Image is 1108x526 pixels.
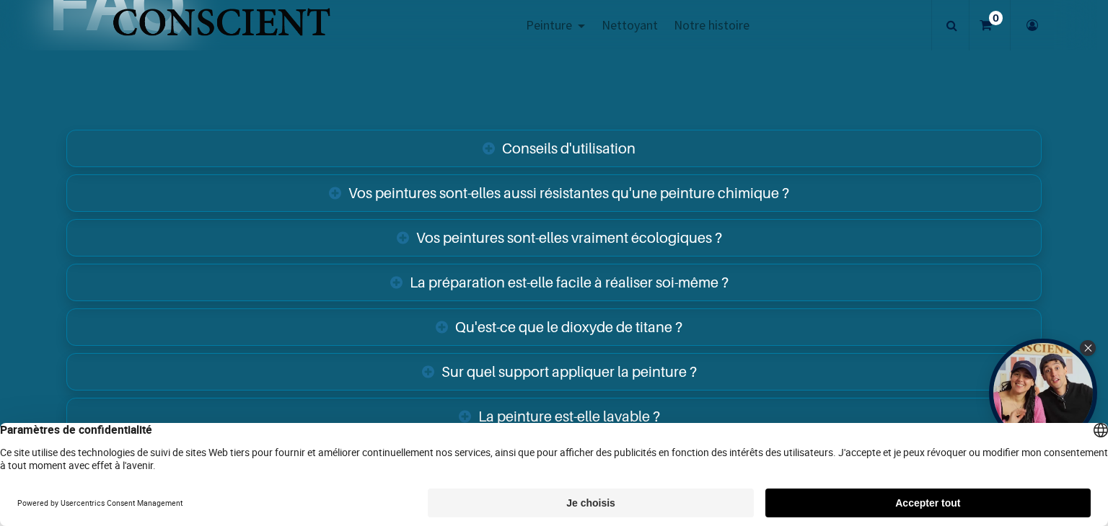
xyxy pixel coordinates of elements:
[526,17,572,33] span: Peinture
[66,219,1042,257] a: Vos peintures sont-elles vraiment écologiques ?
[602,17,658,33] span: Nettoyant
[12,12,56,55] button: Open chat widget
[674,17,749,33] span: Notre histoire
[66,398,1042,435] a: La peinture est-elle lavable ?
[66,308,1042,346] a: Qu'est-ce que le dioxyde de titane ?
[66,130,1042,167] a: Conseils d'utilisation
[1080,340,1096,356] div: Close Tolstoy widget
[66,353,1042,391] a: Sur quel support appliquer la peinture ?
[66,264,1042,301] a: La préparation est-elle facile à réaliser soi-même ?
[989,339,1097,447] div: Open Tolstoy
[66,174,1042,212] a: Vos peintures sont-elles aussi résistantes qu'une peinture chimique ?
[989,339,1097,447] div: Open Tolstoy widget
[989,339,1097,447] div: Tolstoy bubble widget
[989,11,1003,25] sup: 0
